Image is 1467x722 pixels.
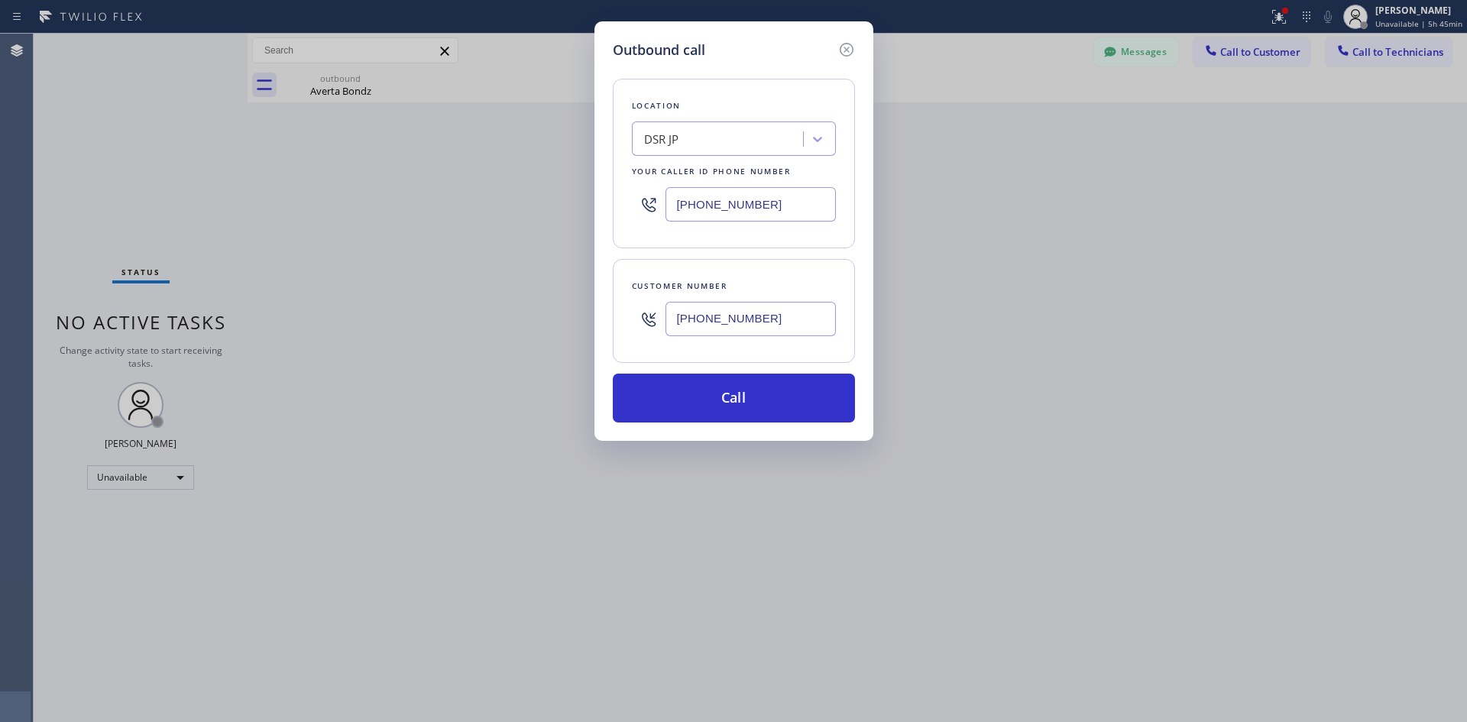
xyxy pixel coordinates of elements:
div: Location [632,98,836,114]
h5: Outbound call [613,40,705,60]
div: DSR JP [644,131,679,148]
div: Customer number [632,278,836,294]
input: (123) 456-7890 [665,302,836,336]
button: Call [613,374,855,423]
div: Your caller id phone number [632,164,836,180]
input: (123) 456-7890 [665,187,836,222]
